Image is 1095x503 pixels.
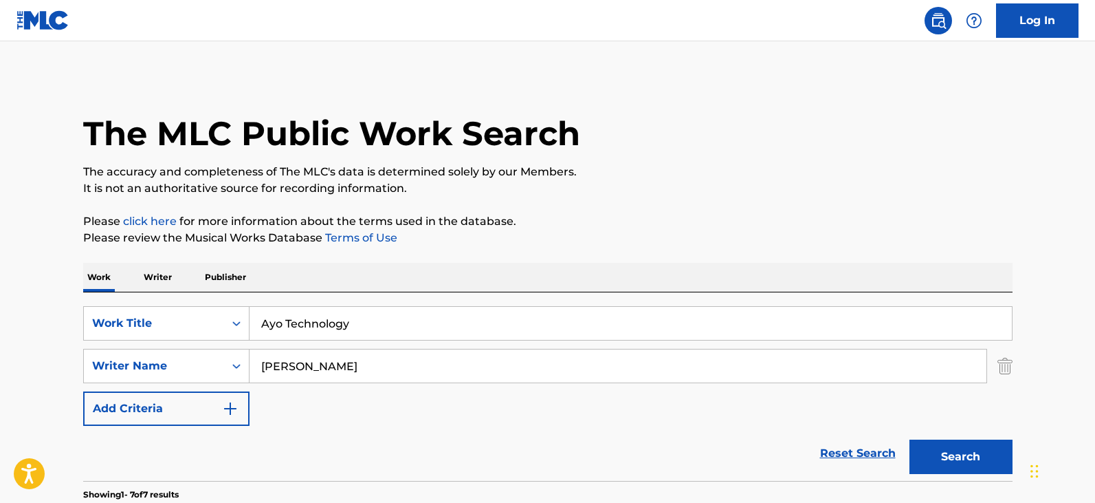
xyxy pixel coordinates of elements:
img: search [930,12,947,29]
button: Search [909,440,1013,474]
form: Search Form [83,306,1013,481]
p: Please review the Musical Works Database [83,230,1013,246]
a: Reset Search [813,438,903,469]
p: Showing 1 - 7 of 7 results [83,489,179,501]
img: Delete Criterion [997,349,1013,383]
div: Writer Name [92,358,216,374]
button: Add Criteria [83,392,250,426]
a: Public Search [925,7,952,34]
p: Publisher [201,263,250,292]
p: Please for more information about the terms used in the database. [83,213,1013,230]
img: help [966,12,982,29]
a: Log In [996,3,1079,38]
img: MLC Logo [16,10,69,30]
div: Drag [1030,451,1039,492]
img: 9d2ae6d4665cec9f34b9.svg [222,400,239,417]
p: It is not an authoritative source for recording information. [83,180,1013,197]
h1: The MLC Public Work Search [83,113,580,154]
a: click here [123,215,177,228]
iframe: Chat Widget [1026,437,1095,503]
p: The accuracy and completeness of The MLC's data is determined solely by our Members. [83,164,1013,180]
p: Writer [140,263,176,292]
div: Work Title [92,315,216,332]
div: Help [960,7,988,34]
a: Terms of Use [322,231,397,244]
p: Work [83,263,115,292]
